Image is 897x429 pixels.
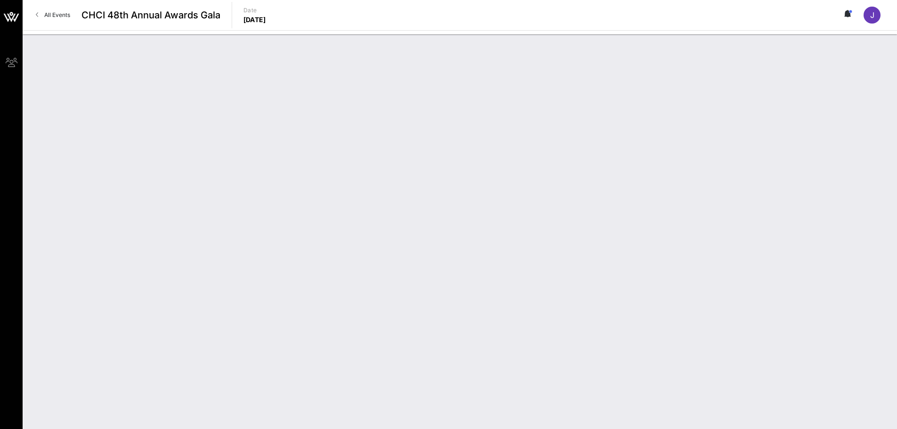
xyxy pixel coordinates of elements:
a: All Events [30,8,76,23]
p: [DATE] [243,15,266,24]
span: J [870,10,874,20]
span: All Events [44,11,70,18]
span: CHCI 48th Annual Awards Gala [81,8,220,22]
p: Date [243,6,266,15]
div: J [864,7,881,24]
